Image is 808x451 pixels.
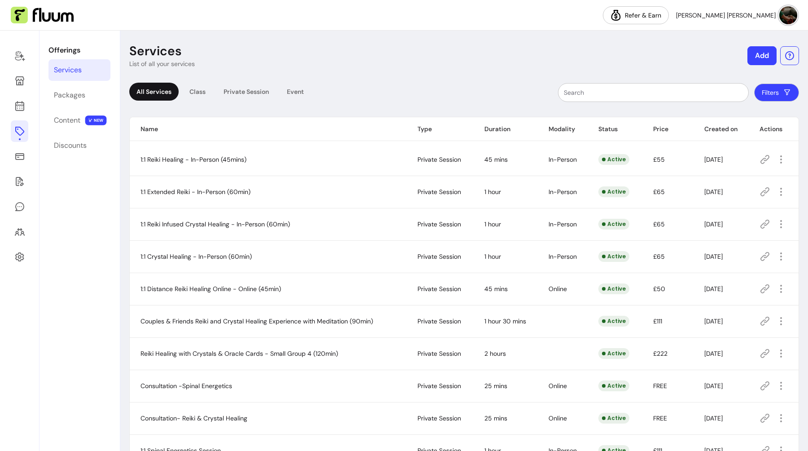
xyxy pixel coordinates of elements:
span: Reiki Healing with Crystals & Oracle Cards - Small Group 4 (120min) [141,349,338,358]
a: Refer & Earn [603,6,669,24]
a: Home [11,45,28,66]
span: In-Person [549,252,577,261]
div: Active [598,186,629,197]
span: 1:1 Reiki Infused Crystal Healing - In-Person (60min) [141,220,290,228]
span: FREE [653,414,667,422]
span: Consultation- Reiki & Crystal Healing [141,414,247,422]
button: avatar[PERSON_NAME] [PERSON_NAME] [676,6,797,24]
a: Forms [11,171,28,192]
p: List of all your services [129,59,195,68]
span: 1 hour 30 mins [484,317,526,325]
span: [DATE] [704,349,723,358]
span: Private Session [417,285,461,293]
div: Content [54,115,80,126]
span: Private Session [417,349,461,358]
span: In-Person [549,188,577,196]
span: £111 [653,317,662,325]
span: Private Session [417,220,461,228]
div: Active [598,154,629,165]
span: £55 [653,155,665,164]
div: Active [598,219,629,230]
span: 45 mins [484,285,508,293]
th: Type [407,117,473,141]
div: Active [598,283,629,294]
span: [PERSON_NAME] [PERSON_NAME] [676,11,776,20]
span: Online [549,414,567,422]
a: Packages [48,84,110,106]
a: Sales [11,146,28,167]
span: £50 [653,285,665,293]
span: [DATE] [704,414,723,422]
th: Name [130,117,407,141]
div: All Services [129,83,179,101]
a: Services [48,59,110,81]
span: 1:1 Reiki Healing - In-Person (45mins) [141,155,246,164]
span: 1:1 Crystal Healing - In-Person (60min) [141,252,252,261]
span: NEW [85,115,107,125]
span: £65 [653,252,665,261]
span: 1 hour [484,220,501,228]
span: 1 hour [484,252,501,261]
span: [DATE] [704,155,723,164]
a: Clients [11,221,28,243]
span: 2 hours [484,349,506,358]
span: Private Session [417,252,461,261]
div: Active [598,316,629,327]
a: Offerings [11,120,28,142]
span: Online [549,285,567,293]
span: [DATE] [704,220,723,228]
span: £65 [653,220,665,228]
p: Services [129,43,182,59]
div: Packages [54,90,85,101]
div: Active [598,251,629,262]
div: Class [182,83,213,101]
span: 45 mins [484,155,508,164]
span: Private Session [417,317,461,325]
span: [DATE] [704,285,723,293]
p: Offerings [48,45,110,56]
span: Private Session [417,188,461,196]
button: Add [747,46,777,65]
div: Active [598,380,629,391]
a: Discounts [48,135,110,156]
a: Content NEW [48,110,110,131]
div: Active [598,348,629,359]
span: 25 mins [484,414,507,422]
span: [DATE] [704,317,723,325]
span: £222 [653,349,667,358]
a: Settings [11,246,28,268]
th: Duration [474,117,538,141]
span: Couples & Friends Reiki and Crystal Healing Experience with Meditation (90min) [141,317,373,325]
input: Search [564,88,743,97]
span: Online [549,382,567,390]
th: Created on [694,117,749,141]
div: Services [54,65,82,75]
span: £65 [653,188,665,196]
img: avatar [779,6,797,24]
a: My Messages [11,196,28,217]
th: Price [642,117,694,141]
button: Filters [754,84,799,102]
span: FREE [653,382,667,390]
a: Storefront [11,70,28,92]
div: Private Session [216,83,276,101]
th: Actions [749,117,799,141]
span: Private Session [417,382,461,390]
span: 1:1 Distance Reiki Healing Online - Online (45min) [141,285,281,293]
span: In-Person [549,155,577,164]
a: Calendar [11,95,28,117]
div: Event [280,83,311,101]
span: Consultation -Spinal Energetics [141,382,232,390]
th: Status [588,117,643,141]
img: Fluum Logo [11,7,74,24]
span: [DATE] [704,188,723,196]
div: Discounts [54,140,87,151]
div: Active [598,413,629,424]
span: Private Session [417,414,461,422]
span: In-Person [549,220,577,228]
span: 1 hour [484,188,501,196]
span: 1:1 Extended Reiki - In-Person (60min) [141,188,250,196]
th: Modality [538,117,587,141]
span: Private Session [417,155,461,164]
span: [DATE] [704,382,723,390]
